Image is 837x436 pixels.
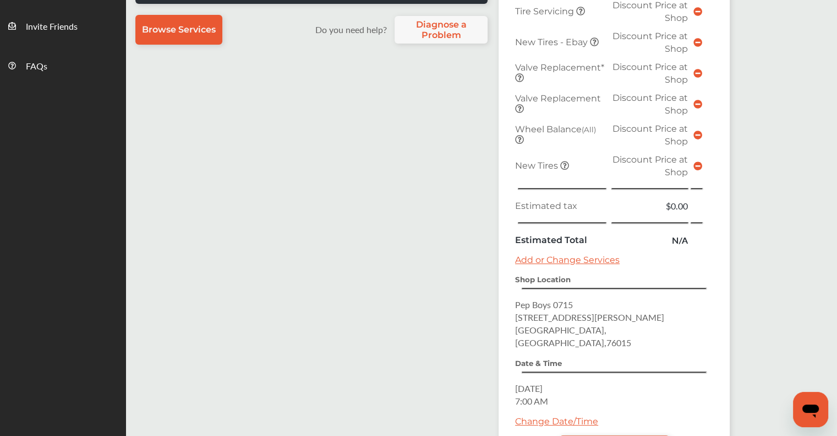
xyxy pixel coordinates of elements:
span: Discount Price at Shop [612,93,688,116]
span: Discount Price at Shop [612,154,688,177]
a: Browse Services [135,15,222,45]
td: Estimated tax [512,197,609,215]
span: Wheel Balance [515,124,596,134]
span: Invite Friends [26,20,78,34]
span: FAQs [26,60,47,74]
span: [STREET_ADDRESS][PERSON_NAME] [515,311,664,324]
small: (All) [582,125,596,134]
span: Discount Price at Shop [612,123,688,147]
span: 7:00 AM [515,395,548,407]
span: Pep Boys 0715 [515,298,573,311]
span: Valve Replacement* [515,62,604,73]
span: [GEOGRAPHIC_DATA] , [GEOGRAPHIC_DATA] , 76015 [515,324,631,349]
span: Valve Replacement [515,93,601,104]
span: Diagnose a Problem [400,19,482,40]
iframe: Button to launch messaging window [793,392,828,427]
td: Estimated Total [512,231,609,249]
span: [DATE] [515,382,543,395]
a: Change Date/Time [515,416,598,427]
a: Add or Change Services [515,255,620,265]
span: New Tires - Ebay [515,37,590,47]
strong: Date & Time [515,359,562,368]
a: Diagnose a Problem [395,16,488,44]
label: Do you need help? [310,23,392,36]
span: Discount Price at Shop [612,31,688,54]
span: New Tires [515,160,560,171]
strong: Shop Location [515,275,571,284]
span: Tire Servicing [515,6,576,17]
td: N/A [609,231,691,249]
td: $0.00 [609,197,691,215]
span: Discount Price at Shop [612,62,688,85]
span: Browse Services [142,24,216,35]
